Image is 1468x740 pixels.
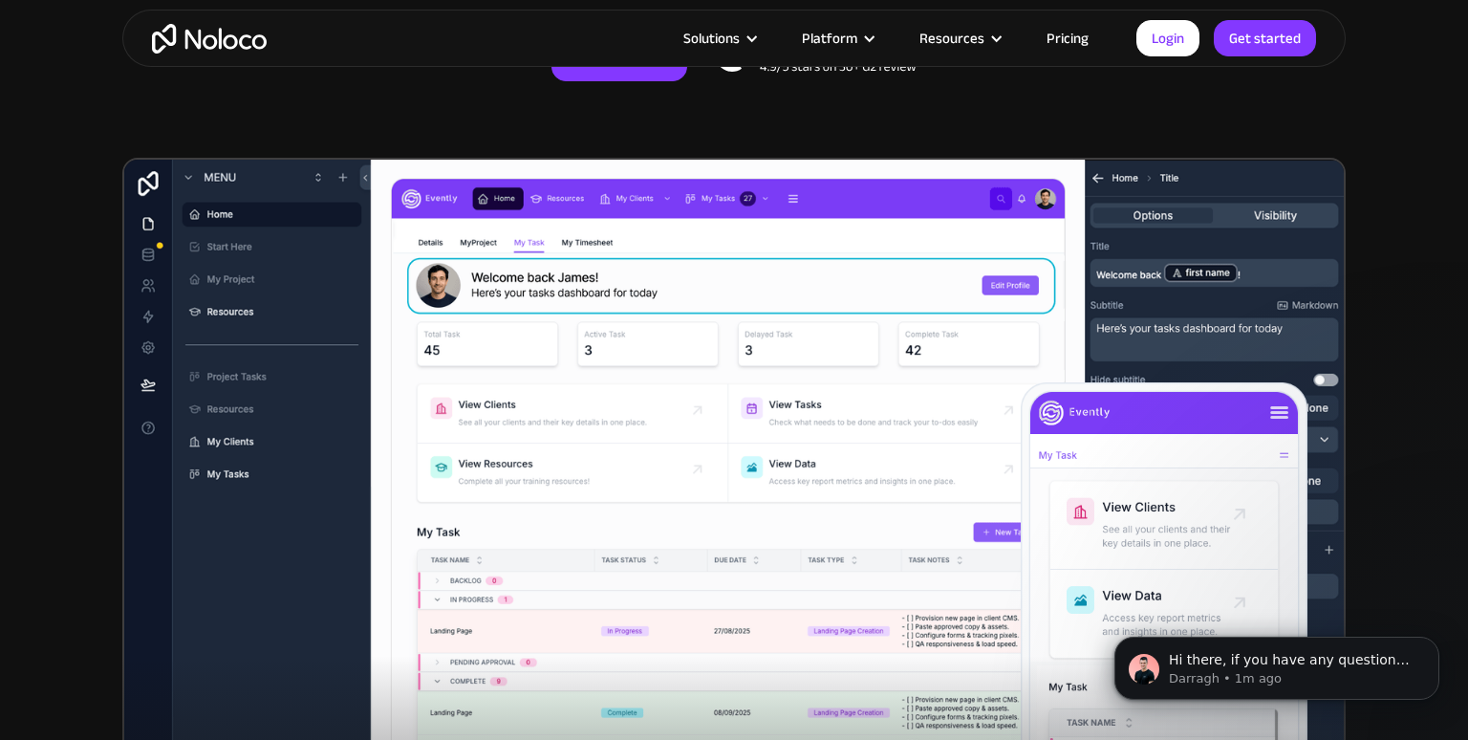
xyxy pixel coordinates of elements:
div: Resources [896,26,1023,51]
div: Resources [919,26,984,51]
a: home [152,24,267,54]
a: Login [1136,20,1199,56]
iframe: Intercom notifications message [1086,597,1468,730]
div: Solutions [659,26,778,51]
a: Pricing [1023,26,1112,51]
div: Solutions [683,26,740,51]
a: Get started [1214,20,1316,56]
div: Platform [802,26,857,51]
div: Platform [778,26,896,51]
